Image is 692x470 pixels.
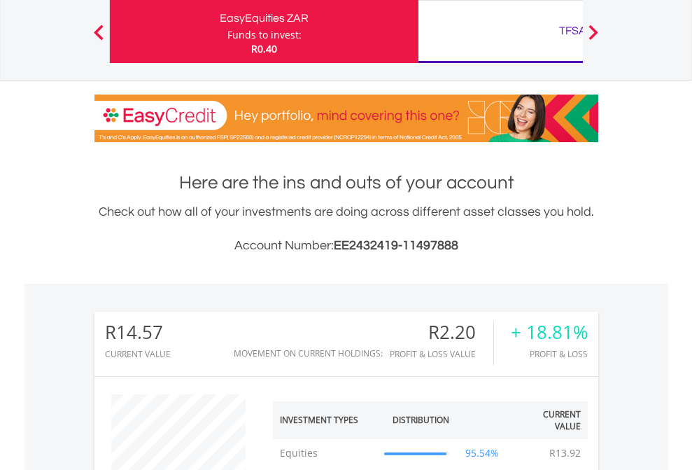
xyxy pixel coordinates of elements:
div: Funds to invest: [227,28,302,42]
td: R13.92 [542,439,588,467]
td: Equities [273,439,378,467]
div: Distribution [393,414,449,426]
button: Next [579,32,607,46]
span: EE2432419-11497888 [334,239,458,252]
div: Movement on Current Holdings: [234,349,383,358]
img: EasyCredit Promotion Banner [94,95,598,142]
div: + 18.81% [511,322,588,343]
div: R2.20 [390,322,493,343]
h3: Account Number: [94,236,598,256]
span: R0.40 [251,42,277,55]
div: Profit & Loss Value [390,350,493,359]
div: EasyEquities ZAR [118,8,410,28]
div: CURRENT VALUE [105,350,171,359]
div: R14.57 [105,322,171,343]
td: 95.54% [456,439,509,467]
h1: Here are the ins and outs of your account [94,170,598,195]
div: Profit & Loss [511,350,588,359]
div: Check out how all of your investments are doing across different asset classes you hold. [94,202,598,256]
th: Current Value [509,401,588,439]
button: Previous [85,32,113,46]
th: Investment Types [273,401,378,439]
